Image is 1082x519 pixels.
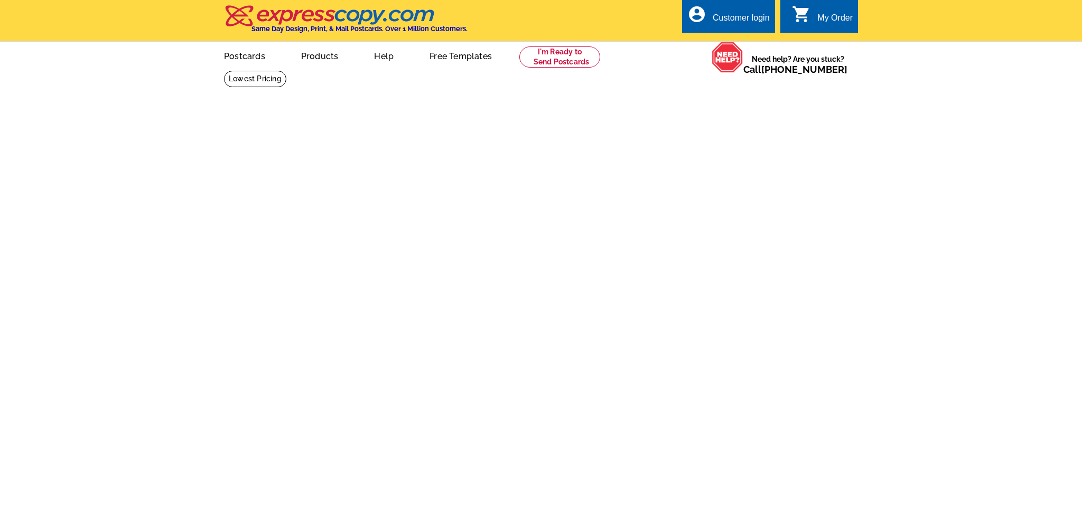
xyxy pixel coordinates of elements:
[792,12,853,25] a: shopping_cart My Order
[761,64,847,75] a: [PHONE_NUMBER]
[743,64,847,75] span: Call
[712,42,743,73] img: help
[251,25,468,33] h4: Same Day Design, Print, & Mail Postcards. Over 1 Million Customers.
[413,43,509,68] a: Free Templates
[687,5,706,24] i: account_circle
[743,54,853,75] span: Need help? Are you stuck?
[207,43,282,68] a: Postcards
[224,13,468,33] a: Same Day Design, Print, & Mail Postcards. Over 1 Million Customers.
[713,13,770,28] div: Customer login
[817,13,853,28] div: My Order
[357,43,411,68] a: Help
[687,12,770,25] a: account_circle Customer login
[284,43,356,68] a: Products
[792,5,811,24] i: shopping_cart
